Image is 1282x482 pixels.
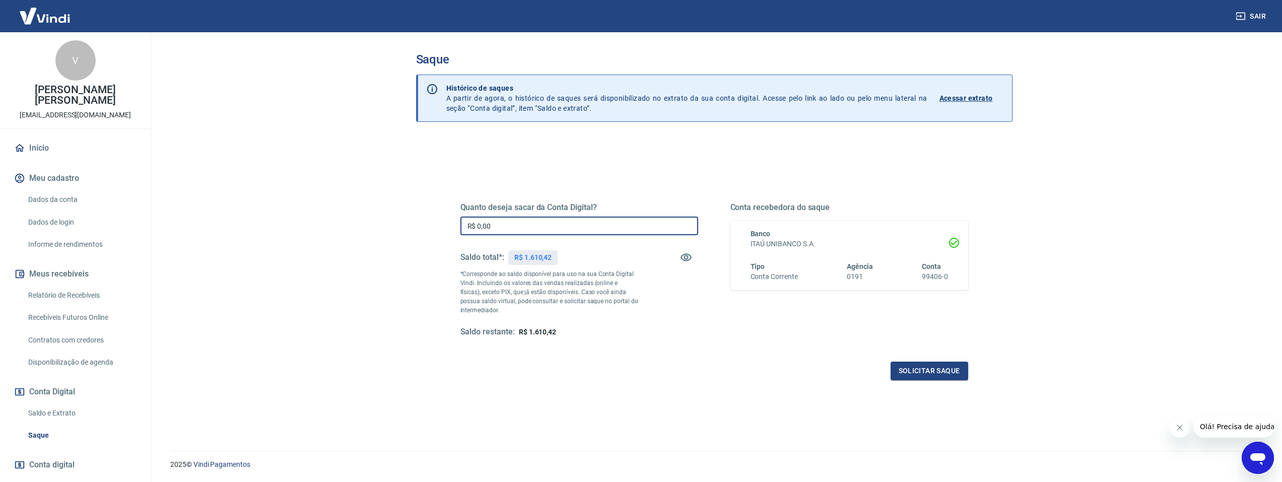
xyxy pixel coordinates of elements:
button: Meus recebíveis [12,263,139,285]
span: Banco [751,230,771,238]
a: Contratos com credores [24,330,139,351]
iframe: Botão para abrir a janela de mensagens [1242,442,1274,474]
a: Relatório de Recebíveis [24,285,139,306]
p: [PERSON_NAME] [PERSON_NAME] [8,85,143,106]
h5: Saldo restante: [460,327,515,337]
a: Disponibilização de agenda [24,352,139,373]
h6: 99406-0 [922,271,948,282]
div: V [55,40,96,81]
a: Informe de rendimentos [24,234,139,255]
a: Acessar extrato [939,83,1004,113]
span: Olá! Precisa de ajuda? [6,7,85,15]
button: Sair [1234,7,1270,26]
p: 2025 © [170,459,1258,470]
p: A partir de agora, o histórico de saques será disponibilizado no extrato da sua conta digital. Ac... [446,83,927,113]
a: Saque [24,425,139,446]
button: Meu cadastro [12,167,139,189]
span: Agência [847,262,873,270]
p: [EMAIL_ADDRESS][DOMAIN_NAME] [20,110,131,120]
h3: Saque [416,52,1013,66]
p: Acessar extrato [939,93,993,103]
h6: 0191 [847,271,873,282]
h5: Conta recebedora do saque [730,202,968,213]
a: Início [12,137,139,159]
img: Vindi [12,1,78,31]
h5: Quanto deseja sacar da Conta Digital? [460,202,698,213]
a: Dados de login [24,212,139,233]
p: R$ 1.610,42 [514,252,552,263]
span: Conta [922,262,941,270]
span: Conta digital [29,458,75,472]
span: R$ 1.610,42 [519,328,556,336]
iframe: Mensagem da empresa [1194,416,1274,438]
a: Saldo e Extrato [24,403,139,424]
span: Tipo [751,262,765,270]
iframe: Fechar mensagem [1170,418,1190,438]
button: Conta Digital [12,381,139,403]
h6: ITAÚ UNIBANCO S.A. [751,239,948,249]
h6: Conta Corrente [751,271,798,282]
p: Histórico de saques [446,83,927,93]
a: Dados da conta [24,189,139,210]
p: *Corresponde ao saldo disponível para uso na sua Conta Digital Vindi. Incluindo os valores das ve... [460,269,639,315]
a: Conta digital [12,454,139,476]
a: Recebíveis Futuros Online [24,307,139,328]
button: Solicitar saque [891,362,968,380]
a: Vindi Pagamentos [193,460,250,468]
h5: Saldo total*: [460,252,504,262]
